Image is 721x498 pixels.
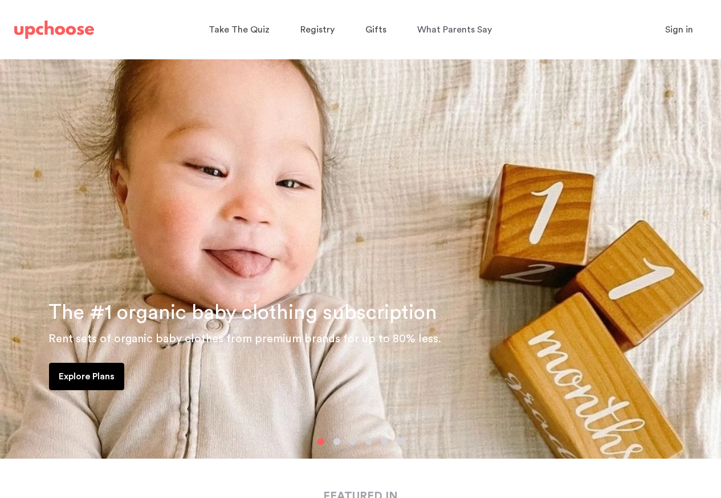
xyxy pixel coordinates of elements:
[417,25,492,34] span: What Parents Say
[651,18,707,41] button: Sign in
[665,25,693,34] span: Sign in
[365,19,390,41] a: Gifts
[49,363,124,390] a: Explore Plans
[48,302,437,323] span: The #1 organic baby clothing subscription
[209,25,270,34] span: Take The Quiz
[300,19,338,41] a: Registry
[300,25,335,34] span: Registry
[209,19,273,41] a: Take The Quiz
[365,25,386,34] span: Gifts
[14,18,94,42] a: UpChoose
[14,21,94,39] img: UpChoose
[59,370,115,383] p: Explore Plans
[417,19,495,41] a: What Parents Say
[48,330,707,348] p: Rent sets of organic baby clothes from premium brands for up to 80% less.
